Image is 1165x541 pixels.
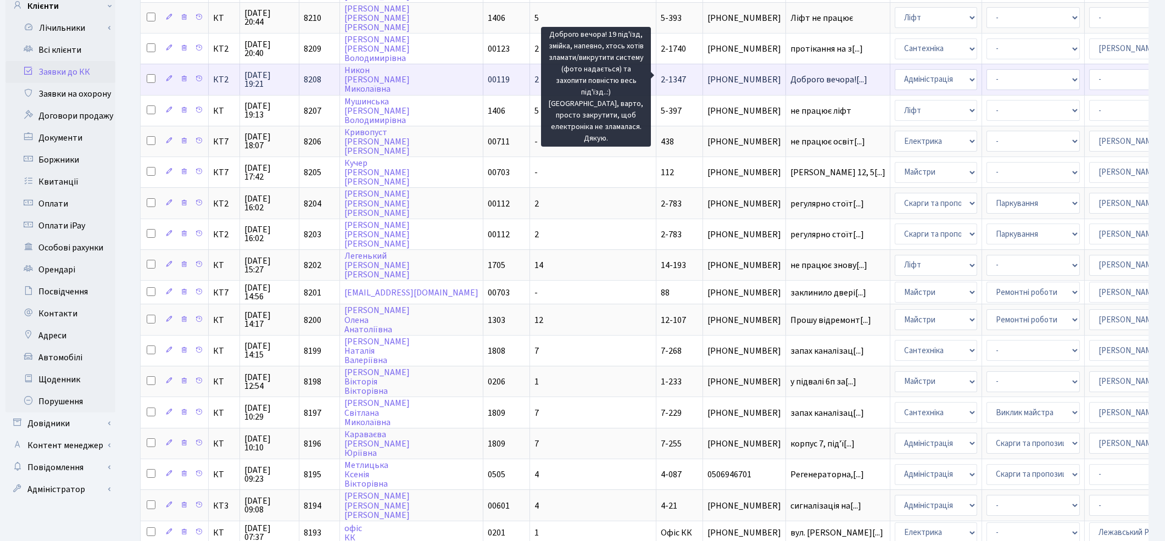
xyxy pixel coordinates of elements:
[707,137,781,146] span: [PHONE_NUMBER]
[213,347,235,355] span: КТ
[5,61,115,83] a: Заявки до КК
[790,407,864,419] span: запах каналізац[...]
[304,469,321,481] span: 8195
[488,136,510,148] span: 00711
[488,287,510,299] span: 00703
[534,376,539,388] span: 1
[304,228,321,241] span: 8203
[344,126,410,157] a: Кривопуст[PERSON_NAME][PERSON_NAME]
[5,347,115,369] a: Автомобілі
[344,490,410,521] a: [PERSON_NAME][PERSON_NAME][PERSON_NAME]
[213,168,235,177] span: КТ7
[534,469,539,481] span: 4
[213,137,235,146] span: КТ7
[534,345,539,357] span: 7
[304,259,321,271] span: 8202
[5,171,115,193] a: Квитанції
[304,43,321,55] span: 8209
[488,228,510,241] span: 00112
[661,407,682,419] span: 7-229
[244,373,294,391] span: [DATE] 12:54
[213,528,235,537] span: КТ
[5,478,115,500] a: Адміністратор
[534,407,539,419] span: 7
[213,288,235,297] span: КТ7
[344,3,410,34] a: [PERSON_NAME][PERSON_NAME][PERSON_NAME]
[534,74,539,86] span: 2
[304,136,321,148] span: 8206
[790,287,866,299] span: заклинило двері[...]
[790,527,883,539] span: вул. [PERSON_NAME][...]
[213,501,235,510] span: КТ3
[5,39,115,61] a: Всі клієнти
[5,215,115,237] a: Оплати iPay
[707,199,781,208] span: [PHONE_NUMBER]
[488,198,510,210] span: 00112
[344,305,410,336] a: [PERSON_NAME]ОленаАнатоліївна
[707,168,781,177] span: [PHONE_NUMBER]
[488,407,505,419] span: 1809
[661,287,670,299] span: 88
[304,166,321,179] span: 8205
[790,166,885,179] span: [PERSON_NAME] 12, 5[...]
[488,314,505,326] span: 1303
[534,259,543,271] span: 14
[13,17,115,39] a: Лічильники
[790,314,871,326] span: Прошу відремонт[...]
[707,501,781,510] span: [PHONE_NUMBER]
[244,434,294,452] span: [DATE] 10:10
[244,404,294,421] span: [DATE] 10:29
[790,345,864,357] span: запах каналізац[...]
[661,198,682,210] span: 2-783
[5,412,115,434] a: Довідники
[534,105,539,117] span: 5
[304,314,321,326] span: 8200
[304,376,321,388] span: 8198
[244,164,294,181] span: [DATE] 17:42
[244,497,294,514] span: [DATE] 09:08
[5,303,115,325] a: Контакти
[213,199,235,208] span: КТ2
[213,439,235,448] span: КТ
[790,228,864,241] span: регулярно стоїт[...]
[790,198,864,210] span: регулярно стоїт[...]
[707,288,781,297] span: [PHONE_NUMBER]
[5,325,115,347] a: Адреси
[213,377,235,386] span: КТ
[304,198,321,210] span: 8204
[661,43,686,55] span: 2-1740
[488,259,505,271] span: 1705
[304,287,321,299] span: 8201
[213,107,235,115] span: КТ
[534,12,539,24] span: 5
[790,259,867,271] span: не працює знову[...]
[5,391,115,412] a: Порушення
[790,107,885,115] span: не працює ліфт
[344,428,410,459] a: Караваєва[PERSON_NAME]Юріївна
[488,438,505,450] span: 1809
[790,14,885,23] span: Ліфт не працює
[661,12,682,24] span: 5-393
[707,347,781,355] span: [PHONE_NUMBER]
[344,459,388,490] a: МетлицькаКсеніяВікторівна
[661,228,682,241] span: 2-783
[661,438,682,450] span: 7-255
[5,281,115,303] a: Посвідчення
[244,256,294,274] span: [DATE] 15:27
[488,469,505,481] span: 0505
[213,261,235,270] span: КТ
[707,470,781,479] span: 0506946701
[244,102,294,119] span: [DATE] 19:13
[244,132,294,150] span: [DATE] 18:07
[707,230,781,239] span: [PHONE_NUMBER]
[534,136,538,148] span: -
[344,34,410,64] a: [PERSON_NAME][PERSON_NAME]Володимирівна
[213,44,235,53] span: КТ2
[488,166,510,179] span: 00703
[304,105,321,117] span: 8207
[213,14,235,23] span: КТ
[661,500,677,512] span: 4-21
[707,14,781,23] span: [PHONE_NUMBER]
[244,466,294,483] span: [DATE] 09:23
[488,74,510,86] span: 00119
